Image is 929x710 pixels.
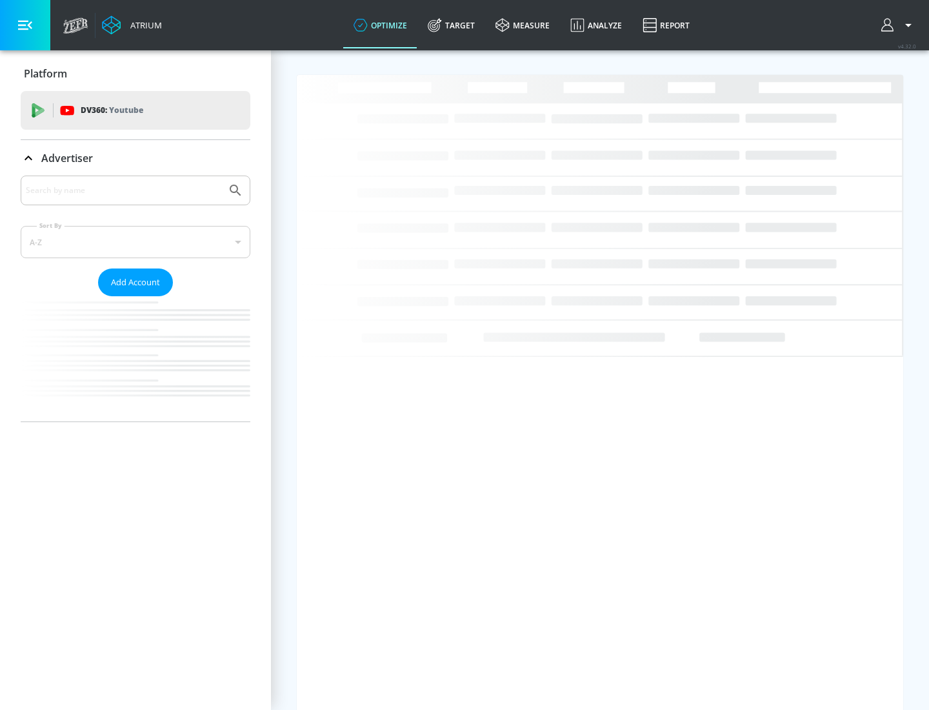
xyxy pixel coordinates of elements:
[125,19,162,31] div: Atrium
[26,182,221,199] input: Search by name
[37,221,65,230] label: Sort By
[21,91,250,130] div: DV360: Youtube
[21,226,250,258] div: A-Z
[111,275,160,290] span: Add Account
[343,2,417,48] a: optimize
[898,43,916,50] span: v 4.32.0
[21,176,250,421] div: Advertiser
[632,2,700,48] a: Report
[102,15,162,35] a: Atrium
[417,2,485,48] a: Target
[560,2,632,48] a: Analyze
[21,140,250,176] div: Advertiser
[24,66,67,81] p: Platform
[109,103,143,117] p: Youtube
[21,56,250,92] div: Platform
[98,269,173,296] button: Add Account
[81,103,143,117] p: DV360:
[41,151,93,165] p: Advertiser
[21,296,250,421] nav: list of Advertiser
[485,2,560,48] a: measure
